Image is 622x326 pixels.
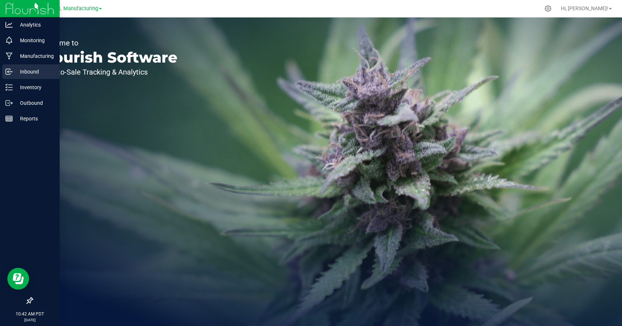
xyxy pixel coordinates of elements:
span: LEVEL Manufacturing [47,5,98,12]
inline-svg: Reports [5,115,13,122]
p: Flourish Software [39,50,178,65]
p: Outbound [13,99,56,107]
span: Hi, [PERSON_NAME]! [561,5,608,11]
p: Reports [13,114,56,123]
inline-svg: Outbound [5,99,13,107]
iframe: Resource center [7,268,29,290]
p: Seed-to-Sale Tracking & Analytics [39,68,178,76]
p: [DATE] [3,317,56,323]
inline-svg: Analytics [5,21,13,28]
p: Inventory [13,83,56,92]
div: Manage settings [543,5,553,12]
inline-svg: Manufacturing [5,52,13,60]
p: Analytics [13,20,56,29]
inline-svg: Inventory [5,84,13,91]
inline-svg: Monitoring [5,37,13,44]
p: Inbound [13,67,56,76]
p: Monitoring [13,36,56,45]
p: 10:42 AM PDT [3,311,56,317]
inline-svg: Inbound [5,68,13,75]
p: Manufacturing [13,52,56,60]
p: Welcome to [39,39,178,47]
